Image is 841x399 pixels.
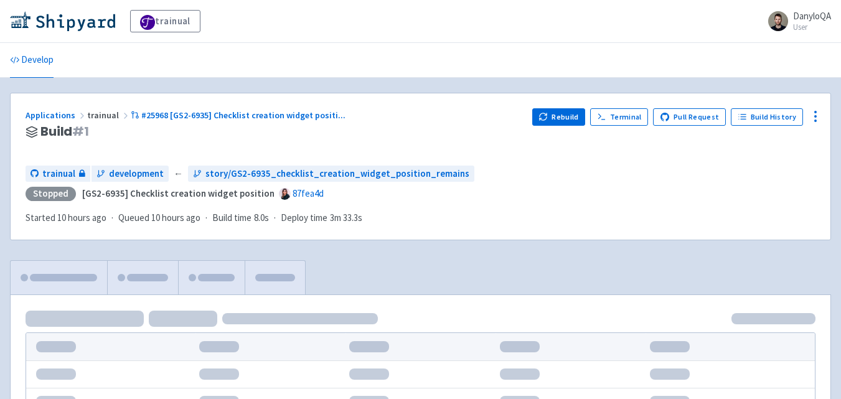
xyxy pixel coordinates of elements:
span: 8.0s [254,211,269,225]
button: Rebuild [532,108,586,126]
a: trainual [130,10,200,32]
span: trainual [87,110,131,121]
a: Terminal [590,108,648,126]
span: Started [26,212,106,223]
a: Pull Request [653,108,726,126]
span: development [109,167,164,181]
span: ← [174,167,183,181]
time: 10 hours ago [57,212,106,223]
a: story/GS2-6935_checklist_creation_widget_position_remains [188,166,474,182]
span: Queued [118,212,200,223]
span: Deploy time [281,211,327,225]
small: User [793,23,831,31]
a: DanyloQA User [761,11,831,31]
a: Build History [731,108,803,126]
a: Develop [10,43,54,78]
span: 3m 33.3s [330,211,362,225]
span: # 1 [72,123,89,140]
a: Applications [26,110,87,121]
time: 10 hours ago [151,212,200,223]
img: Shipyard logo [10,11,115,31]
span: story/GS2-6935_checklist_creation_widget_position_remains [205,167,469,181]
a: #25968 [GS2-6935] Checklist creation widget positi... [131,110,347,121]
div: Stopped [26,187,76,201]
span: DanyloQA [793,10,831,22]
span: Build [40,124,89,139]
a: development [92,166,169,182]
span: Build time [212,211,251,225]
strong: [GS2-6935] Checklist creation widget position [82,187,275,199]
a: 87fea4d [293,187,324,199]
div: · · · [26,211,370,225]
span: #25968 [GS2-6935] Checklist creation widget positi ... [141,110,345,121]
span: trainual [42,167,75,181]
a: trainual [26,166,90,182]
